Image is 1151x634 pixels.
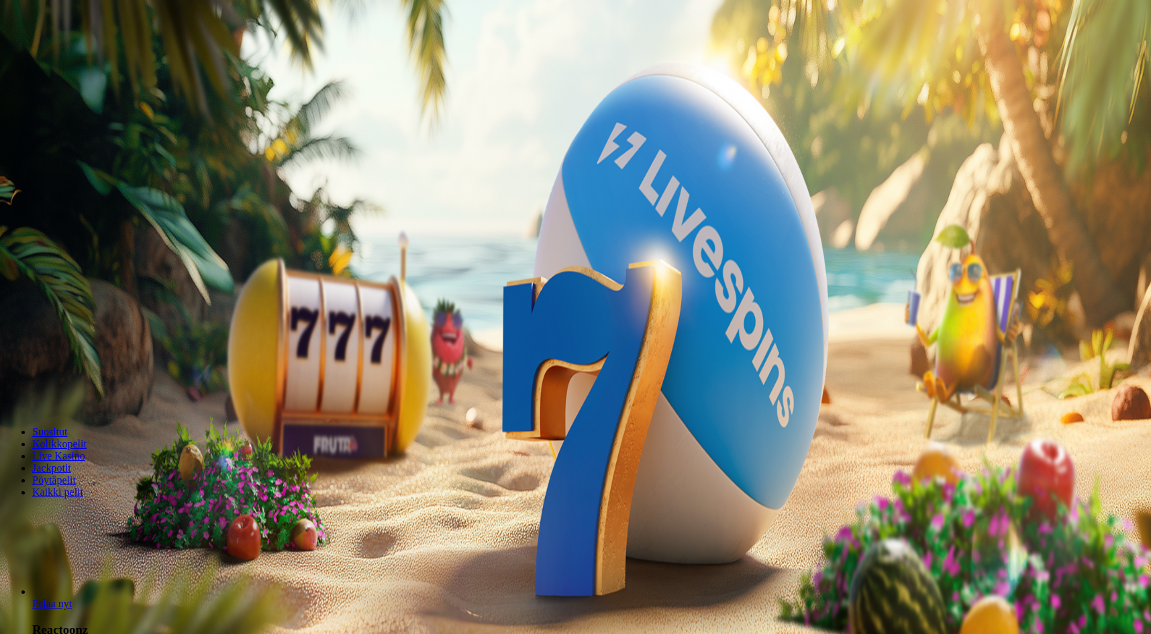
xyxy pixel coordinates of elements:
[5,403,1146,498] nav: Lobby
[32,598,72,609] span: Pelaa nyt
[32,598,72,609] a: Reactoonz
[32,486,83,498] a: Kaikki pelit
[5,403,1146,523] header: Lobby
[32,426,67,437] a: Suositut
[32,462,71,474] a: Jackpotit
[32,450,85,462] a: Live Kasino
[32,438,87,450] a: Kolikkopelit
[32,474,76,486] a: Pöytäpelit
